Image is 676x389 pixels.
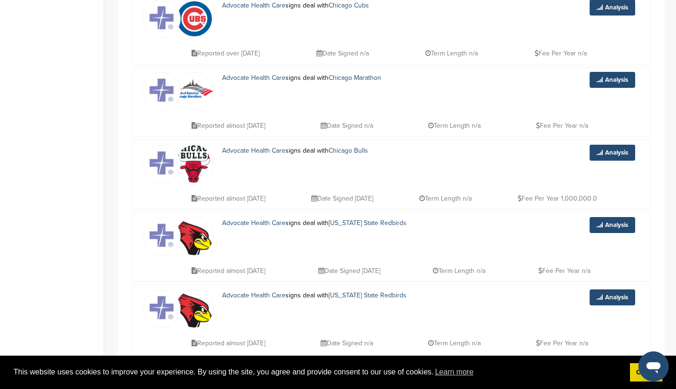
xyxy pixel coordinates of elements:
a: Analysis [590,217,635,233]
span: This website uses cookies to improve your experience. By using the site, you agree and provide co... [14,365,622,379]
p: Term Length n/a [419,193,472,204]
img: Data [143,290,180,327]
p: Fee Per Year n/a [536,120,588,132]
p: Term Length n/a [425,47,478,59]
p: Date Signed n/a [321,120,373,132]
iframe: Button to launch messaging window [638,351,668,381]
a: Advocate Health Care [222,74,285,82]
a: Chicago Bulls [329,147,368,155]
a: Chicago Marathon [329,74,381,82]
p: Date Signed n/a [316,47,369,59]
img: Open uri20141112 64162 1g9jdvk?1415809372 [176,78,213,99]
p: Reported almost [DATE] [192,337,265,349]
a: [US_STATE] State Redbirds [329,219,407,227]
p: Reported almost [DATE] [192,193,265,204]
p: Reported almost [DATE] [192,120,265,132]
p: signs deal with [222,217,462,229]
p: Term Length n/a [428,337,481,349]
a: Advocate Health Care [222,219,285,227]
p: Date Signed [DATE] [311,193,373,204]
a: Analysis [590,145,635,161]
img: Open uri20141112 64162 1fo03kk?1415805854 [176,145,213,183]
p: signs deal with [222,289,462,301]
a: [US_STATE] State Redbirds [329,291,407,299]
a: Analysis [590,72,635,88]
p: Date Signed n/a [321,337,373,349]
p: Fee Per Year n/a [536,337,588,349]
a: dismiss cookie message [630,363,662,382]
a: Analysis [590,289,635,305]
img: Data [143,218,180,255]
img: Open uri20141112 64162 tzvoym?1415808908 [176,218,213,267]
p: Reported over [DATE] [192,47,260,59]
a: Advocate Health Care [222,1,285,9]
p: Fee Per Year 1,000,000.0 [518,193,597,204]
img: Open uri20141112 64162 tzvoym?1415808908 [176,290,213,340]
img: Data [143,145,180,183]
a: Chicago Cubs [329,1,369,9]
a: Advocate Health Care [222,147,285,155]
p: Date Signed [DATE] [318,265,380,277]
p: Reported almost [DATE] [192,265,265,277]
a: Advocate Health Care [222,291,285,299]
a: learn more about cookies [434,365,475,379]
p: Term Length n/a [428,120,481,132]
p: Term Length n/a [433,265,485,277]
p: Fee Per Year n/a [538,265,591,277]
img: Data [143,72,180,110]
p: signs deal with [222,145,414,156]
p: signs deal with [222,72,430,84]
p: Fee Per Year n/a [535,47,587,59]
